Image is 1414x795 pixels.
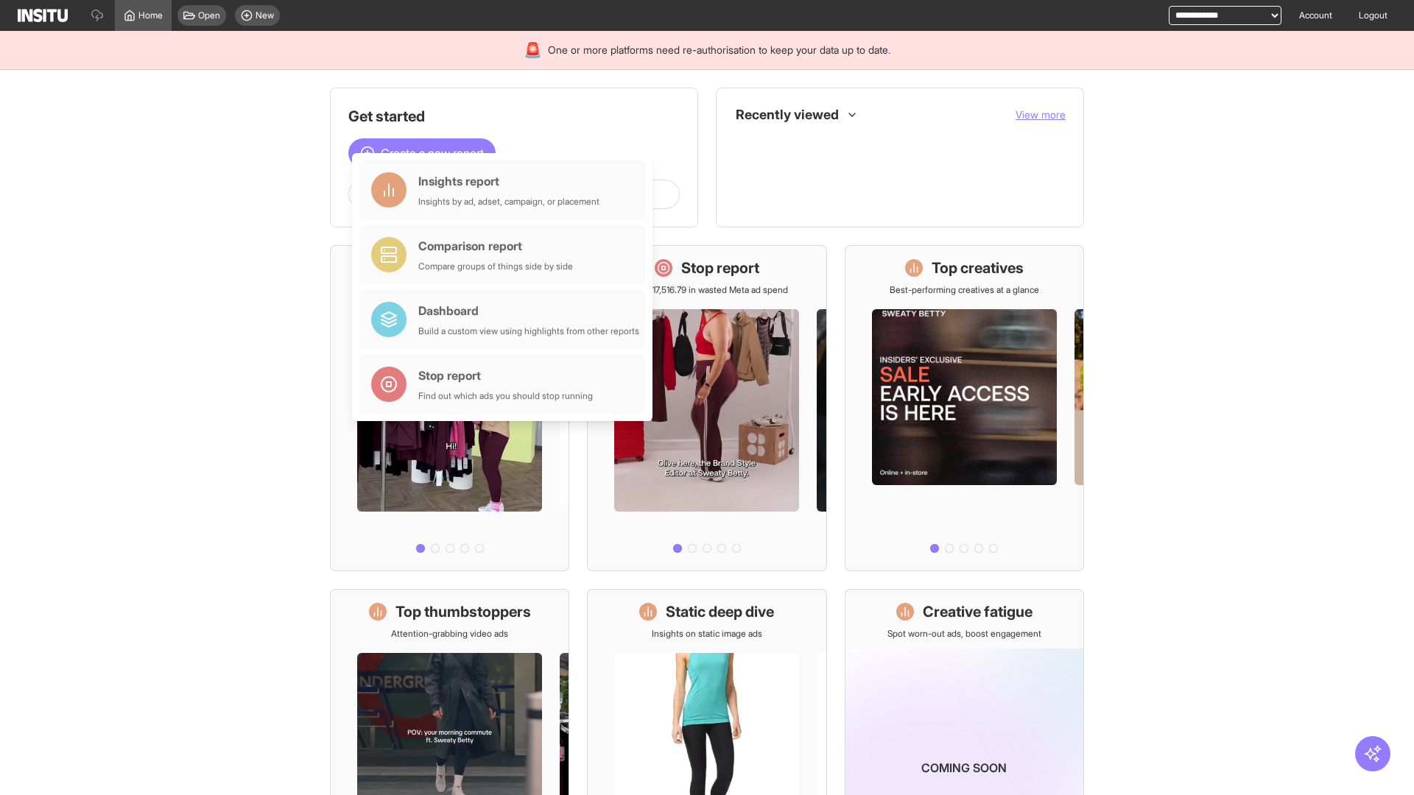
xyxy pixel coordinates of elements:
p: Insights on static image ads [652,628,762,640]
div: Compare groups of things side by side [418,261,573,272]
p: Best-performing creatives at a glance [890,284,1039,296]
p: Save £17,516.79 in wasted Meta ad spend [626,284,788,296]
p: Attention-grabbing video ads [391,628,508,640]
h1: Get started [348,106,680,127]
div: Insights report [418,172,599,190]
button: View more [1016,107,1066,122]
div: Dashboard [418,302,639,319]
img: Logo [18,9,68,22]
button: Create a new report [348,138,496,168]
span: Open [198,10,220,21]
a: What's live nowSee all active ads instantly [330,245,569,571]
h1: Top creatives [932,258,1024,278]
div: Build a custom view using highlights from other reports [418,325,639,337]
span: New [256,10,274,21]
div: Find out which ads you should stop running [418,390,593,402]
span: Home [138,10,163,21]
span: One or more platforms need re-authorisation to keep your data up to date. [548,43,890,57]
div: Insights by ad, adset, campaign, or placement [418,196,599,208]
span: View more [1016,108,1066,121]
h1: Top thumbstoppers [395,601,531,622]
a: Top creativesBest-performing creatives at a glance [845,245,1084,571]
h1: Static deep dive [666,601,774,622]
a: Stop reportSave £17,516.79 in wasted Meta ad spend [587,245,826,571]
div: Comparison report [418,237,573,255]
div: Stop report [418,367,593,384]
h1: Stop report [681,258,759,278]
span: Create a new report [381,144,484,162]
div: 🚨 [524,40,542,60]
